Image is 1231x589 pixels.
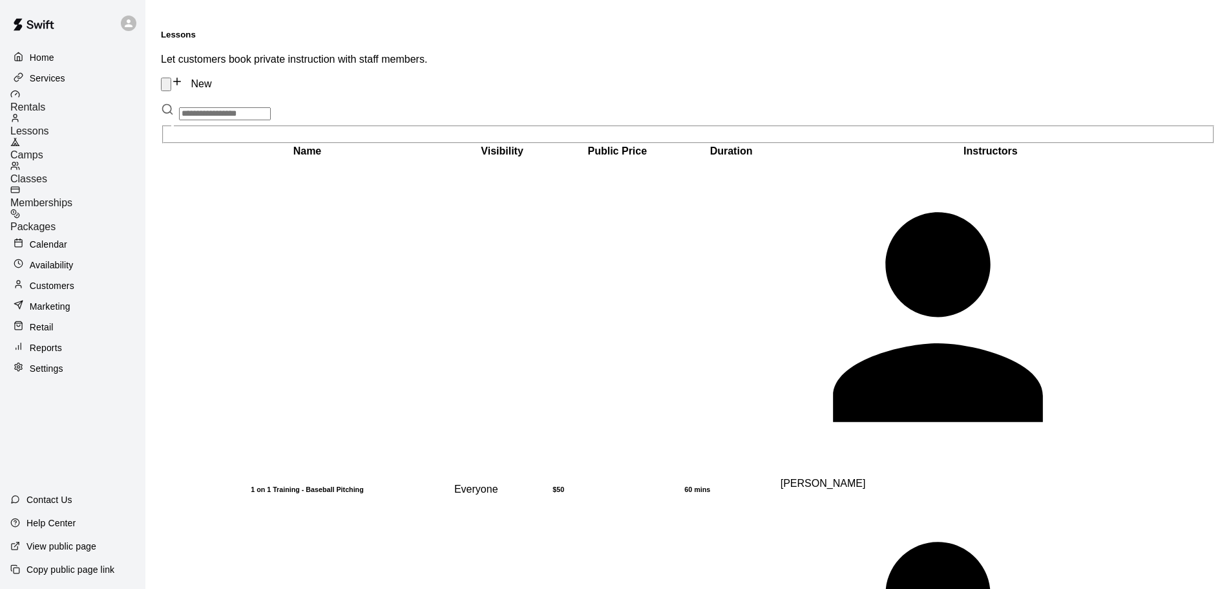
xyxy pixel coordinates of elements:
span: Everyone [454,484,498,495]
p: Let customers book private instruction with staff members. [161,54,1215,65]
h6: 60 mins [684,486,777,493]
p: Home [30,51,54,64]
a: Reports [10,338,135,358]
a: Lessons [10,113,145,137]
b: Name [293,145,322,156]
a: Marketing [10,297,135,316]
a: Home [10,48,135,67]
a: Availability [10,255,135,275]
p: Settings [30,362,63,375]
a: Rentals [10,89,145,113]
p: Availability [30,259,74,272]
a: Customers [10,276,135,295]
p: Retail [30,321,54,334]
div: This service is visible to all of your customers [454,484,550,495]
a: Retail [10,317,135,337]
p: Contact Us [26,493,72,506]
h5: Lessons [161,30,1215,39]
p: Customers [30,279,74,292]
span: [PERSON_NAME] [781,478,866,489]
p: Marketing [30,300,70,313]
p: Calendar [30,238,67,251]
span: Rentals [10,102,45,112]
p: Copy public page link [26,563,114,576]
div: Brady Knelsen [781,160,1201,478]
b: Visibility [481,145,523,156]
h6: 1 on 1 Training - Baseball Pitching [163,486,452,493]
p: Services [30,72,65,85]
a: Camps [10,137,145,161]
a: Classes [10,161,145,185]
span: Packages [10,221,56,232]
p: Help Center [26,517,76,530]
button: Lesson settings [161,78,171,91]
b: Duration [710,145,753,156]
a: Calendar [10,235,135,254]
span: Camps [10,149,43,160]
p: Reports [30,341,62,354]
b: Instructors [963,145,1018,156]
span: Classes [10,173,47,184]
h6: $50 [552,486,682,493]
span: Lessons [10,125,49,136]
a: Settings [10,359,135,378]
p: View public page [26,540,96,553]
a: Packages [10,209,145,233]
a: Services [10,69,135,88]
a: New [171,78,211,89]
a: Memberships [10,185,145,209]
b: Public Price [588,145,647,156]
span: Memberships [10,197,72,208]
